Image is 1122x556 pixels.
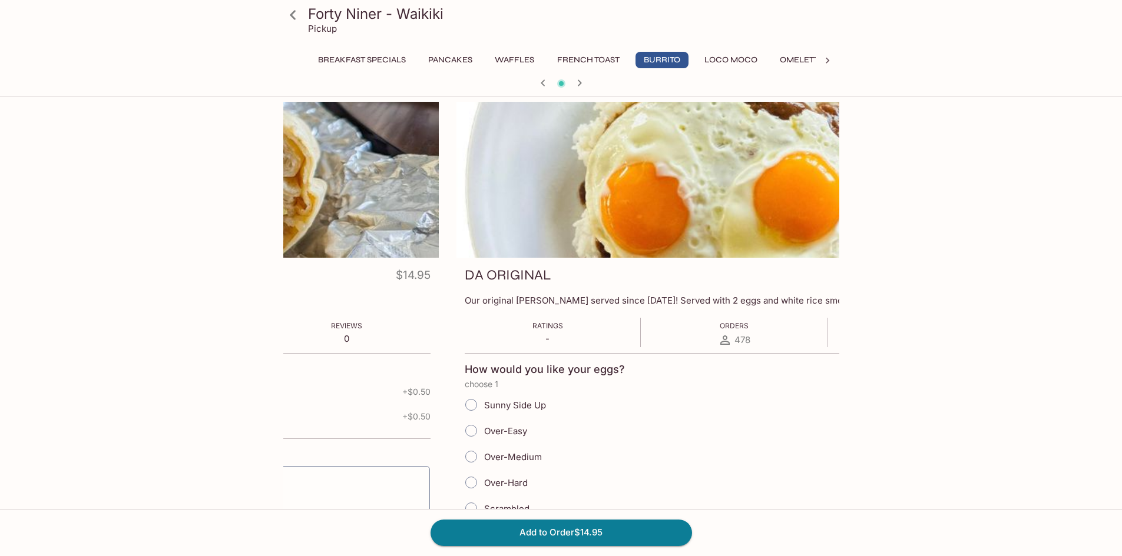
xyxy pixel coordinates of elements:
[484,451,542,462] span: Over-Medium
[636,52,689,68] button: Burrito
[720,321,749,330] span: Orders
[422,52,479,68] button: Pancakes
[773,52,835,68] button: Omelettes
[532,333,563,344] p: -
[308,5,835,23] h3: Forty Niner - Waikiki
[456,102,1012,258] div: DA ORIGINAL
[331,333,362,344] p: 0
[308,23,337,34] p: Pickup
[734,334,750,345] span: 478
[698,52,764,68] button: Loco Moco
[402,387,431,397] span: + $0.50
[465,363,625,376] h4: How would you like your eggs?
[465,379,1004,389] p: choose 1
[396,266,431,289] h4: $14.95
[551,52,626,68] button: French Toast
[484,503,529,514] span: Scrambled
[488,52,541,68] button: Waffles
[402,412,431,421] span: + $0.50
[465,266,551,284] h3: DA ORIGINAL
[484,399,546,411] span: Sunny Side Up
[312,52,412,68] button: Breakfast Specials
[532,321,563,330] span: Ratings
[431,520,692,545] button: Add to Order$14.95
[465,295,1004,306] p: Our original [PERSON_NAME] served since [DATE]! Served with 2 eggs and white rice smothered in ho...
[484,425,527,437] span: Over-Easy
[484,477,528,488] span: Over-Hard
[331,321,362,330] span: Reviews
